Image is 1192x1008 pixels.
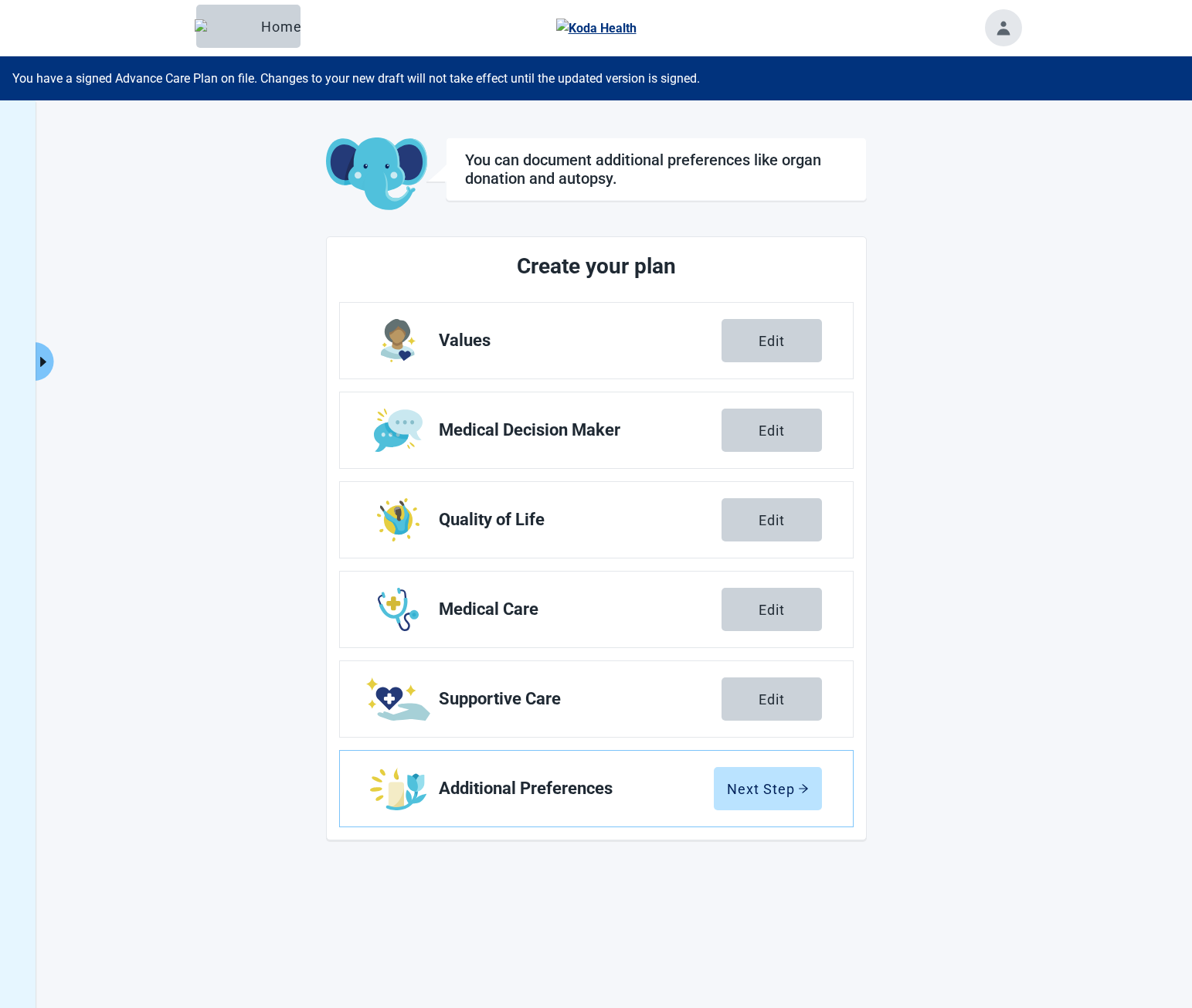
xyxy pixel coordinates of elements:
[714,767,822,810] button: Next Steparrow-right
[798,783,809,794] span: arrow-right
[722,588,822,631] button: Edit
[439,779,714,798] span: Additional Preferences
[340,482,853,558] a: Edit Quality of Life section
[340,572,853,647] a: Edit Medical Care section
[727,781,809,796] div: Next Step
[439,511,722,529] span: Quality of Life
[722,677,822,721] button: Edit
[759,691,785,707] div: Edit
[171,137,1021,840] main: Main content
[36,355,50,369] span: caret-right
[759,423,785,438] div: Edit
[340,303,853,378] a: Edit Values section
[340,392,853,468] a: Edit Medical Decision Maker section
[196,5,301,48] button: ElephantHome
[439,690,722,708] span: Supportive Care
[340,751,853,826] a: Edit Additional Preferences section
[722,409,822,452] button: Edit
[195,19,255,33] img: Elephant
[340,661,853,737] a: Edit Supportive Care section
[465,151,847,188] h1: You can document additional preferences like organ donation and autopsy.
[34,342,53,381] button: Expand menu
[439,331,722,350] span: Values
[722,319,822,362] button: Edit
[985,9,1022,46] button: Toggle account menu
[439,600,722,619] span: Medical Care
[439,421,722,440] span: Medical Decision Maker
[722,498,822,541] button: Edit
[759,512,785,528] div: Edit
[397,249,796,283] h2: Create your plan
[556,19,637,38] img: Koda Health
[326,137,427,212] img: Koda Elephant
[759,602,785,617] div: Edit
[209,19,288,34] div: Home
[759,333,785,348] div: Edit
